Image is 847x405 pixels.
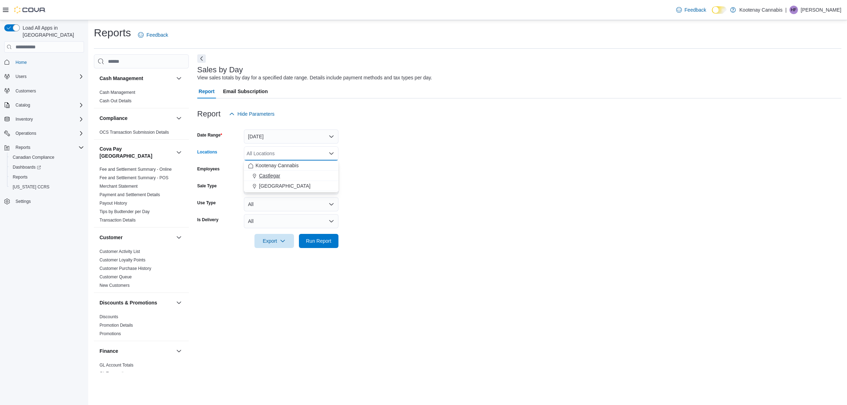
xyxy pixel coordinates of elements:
span: Reports [13,143,84,152]
span: Canadian Compliance [13,155,54,160]
button: Finance [100,347,173,355]
button: Users [1,72,87,81]
a: Fee and Settlement Summary - Online [100,167,172,172]
div: Cova Pay [GEOGRAPHIC_DATA] [94,165,189,227]
a: Customer Queue [100,274,132,279]
a: GL Account Totals [100,363,133,368]
span: Inventory [13,115,84,123]
button: Compliance [100,115,173,122]
button: [GEOGRAPHIC_DATA] [244,181,338,191]
img: Cova [14,6,46,13]
button: Close list of options [329,151,334,156]
span: Run Report [306,237,331,244]
a: Fee and Settlement Summary - POS [100,175,168,180]
a: Feedback [673,3,709,17]
span: Catalog [13,101,84,109]
h3: Cova Pay [GEOGRAPHIC_DATA] [100,145,173,159]
button: Customer [175,233,183,242]
span: [GEOGRAPHIC_DATA] [259,182,311,189]
p: Kootenay Cannabis [739,6,782,14]
button: [US_STATE] CCRS [7,182,87,192]
a: Customer Purchase History [100,266,151,271]
h3: Compliance [100,115,127,122]
h3: Cash Management [100,75,143,82]
span: Feedback [146,31,168,38]
a: Payment and Settlement Details [100,192,160,197]
a: Tips by Budtender per Day [100,209,150,214]
a: Dashboards [10,163,44,171]
a: Customers [13,87,39,95]
button: Reports [13,143,33,152]
span: Discounts [100,314,118,320]
span: Kootenay Cannabis [256,162,299,169]
button: Next [197,54,206,63]
h3: Discounts & Promotions [100,299,157,306]
span: Reports [13,174,28,180]
label: Sale Type [197,183,217,189]
a: Feedback [135,28,171,42]
button: Run Report [299,234,338,248]
span: Promotions [100,331,121,337]
span: Load All Apps in [GEOGRAPHIC_DATA] [20,24,84,38]
span: Users [16,74,26,79]
button: Canadian Compliance [7,152,87,162]
label: Is Delivery [197,217,218,223]
span: [US_STATE] CCRS [13,184,49,190]
a: Transaction Details [100,218,136,223]
span: Fee and Settlement Summary - POS [100,175,168,181]
span: Operations [16,131,36,136]
button: Kootenay Cannabis [244,161,338,171]
a: Home [13,58,30,67]
button: Customers [1,86,87,96]
button: Operations [13,129,39,138]
button: Settings [1,196,87,206]
span: Payment and Settlement Details [100,192,160,198]
button: Compliance [175,114,183,122]
h3: Sales by Day [197,66,243,74]
label: Date Range [197,132,222,138]
h3: Customer [100,234,122,241]
div: Customer [94,247,189,292]
div: Finance [94,361,189,381]
button: Discounts & Promotions [175,298,183,307]
span: Feedback [685,6,706,13]
a: OCS Transaction Submission Details [100,130,169,135]
span: Settings [16,199,31,204]
a: Promotions [100,331,121,336]
a: Dashboards [7,162,87,172]
input: Dark Mode [712,6,727,14]
span: Dashboards [10,163,84,171]
span: Customers [16,88,36,94]
h1: Reports [94,26,131,40]
label: Locations [197,149,217,155]
span: Reports [10,173,84,181]
label: Employees [197,166,220,172]
button: Discounts & Promotions [100,299,173,306]
a: [US_STATE] CCRS [10,183,52,191]
span: Customers [13,86,84,95]
a: GL Transactions [100,371,130,376]
a: Promotion Details [100,323,133,328]
span: Hide Parameters [238,110,275,117]
span: Cash Out Details [100,98,132,104]
button: All [244,197,338,211]
button: Finance [175,347,183,355]
a: Discounts [100,314,118,319]
span: Settings [13,197,84,206]
span: Reports [16,145,30,150]
button: Hide Parameters [226,107,277,121]
div: Compliance [94,128,189,139]
a: Cash Management [100,90,135,95]
p: [PERSON_NAME] [801,6,841,14]
button: Inventory [13,115,36,123]
a: New Customers [100,283,130,288]
span: Payout History [100,200,127,206]
span: Washington CCRS [10,183,84,191]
